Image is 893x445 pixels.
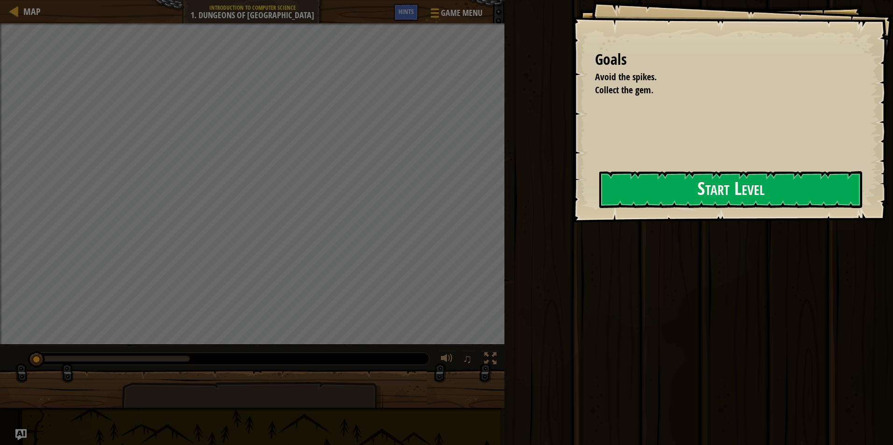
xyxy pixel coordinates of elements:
[595,49,860,70] div: Goals
[481,350,500,369] button: Toggle fullscreen
[441,7,482,19] span: Game Menu
[599,171,862,208] button: Start Level
[398,7,414,16] span: Hints
[438,350,456,369] button: Adjust volume
[583,70,858,84] li: Avoid the spikes.
[461,350,477,369] button: ♫
[595,83,653,96] span: Collect the gem.
[23,5,41,18] span: Map
[595,70,657,83] span: Avoid the spikes.
[583,83,858,97] li: Collect the gem.
[423,4,488,26] button: Game Menu
[19,5,41,18] a: Map
[463,352,472,366] span: ♫
[15,429,27,440] button: Ask AI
